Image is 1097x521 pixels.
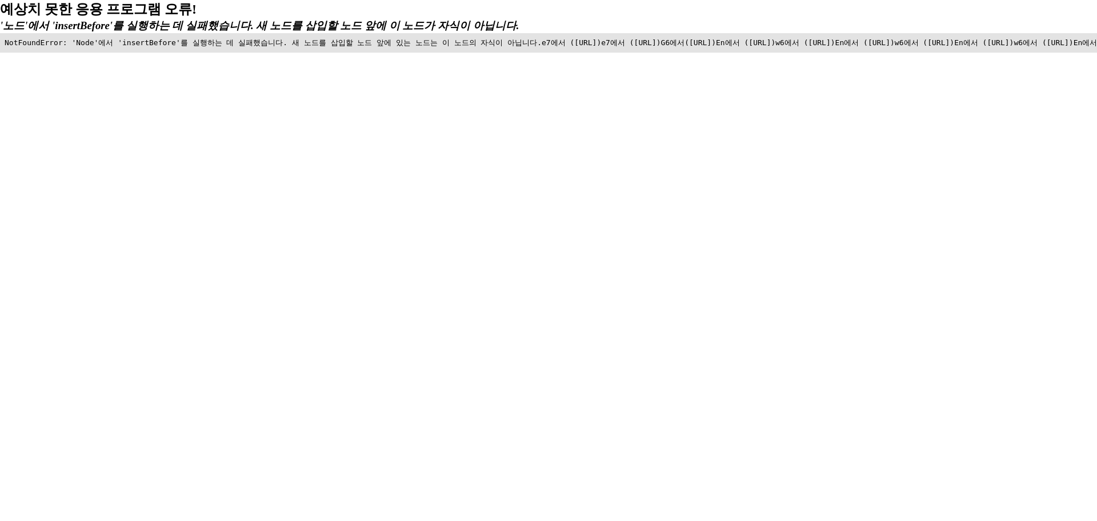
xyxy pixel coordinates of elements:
font: En에서 ([URL]) [835,38,895,47]
font: NotFoundError: 'Node'에서 'insertBefore'를 실행하는 데 실패했습니다. 새 노드를 삽입할 노드 앞에 있는 노드는 이 노드의 자식이 아닙니다. [5,38,542,47]
font: w6에서 ([URL]) [895,38,954,47]
font: G6에서([URL]) [661,38,716,47]
font: w6에서 ([URL]) [775,38,835,47]
font: w6에서 ([URL]) [1014,38,1073,47]
font: En에서 ([URL]) [954,38,1014,47]
font: e7에서 ([URL]) [542,38,601,47]
font: e7에서 ([URL]) [601,38,660,47]
font: En에서 ([URL]) [716,38,775,47]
